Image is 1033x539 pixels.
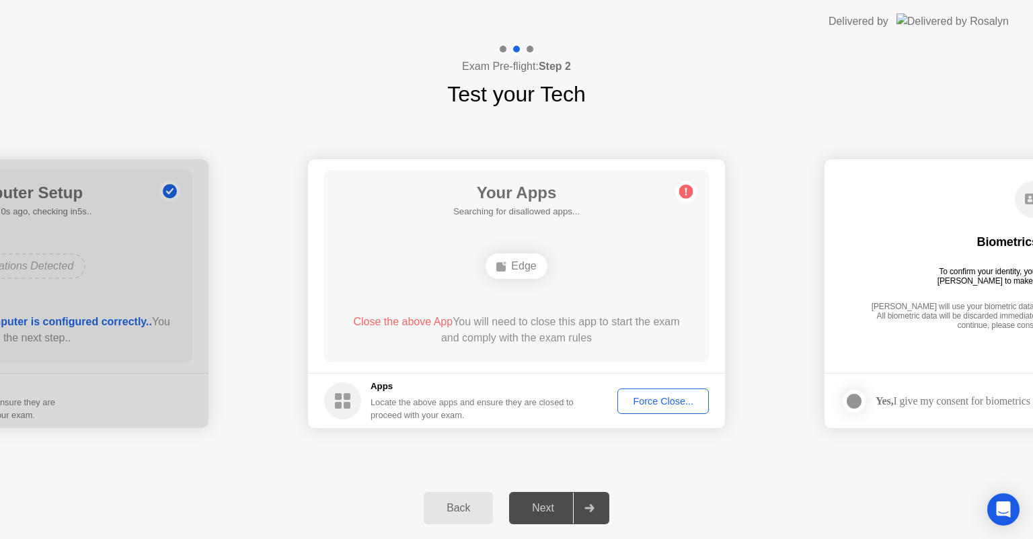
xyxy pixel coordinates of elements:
[428,502,489,514] div: Back
[424,492,493,524] button: Back
[486,253,547,279] div: Edge
[622,396,704,407] div: Force Close...
[453,205,580,218] h5: Searching for disallowed apps...
[453,181,580,205] h1: Your Apps
[829,13,888,30] div: Delivered by
[447,78,586,110] h1: Test your Tech
[513,502,573,514] div: Next
[539,60,571,72] b: Step 2
[896,13,1009,29] img: Delivered by Rosalyn
[371,396,574,421] div: Locate the above apps and ensure they are closed to proceed with your exam.
[987,493,1020,526] div: Open Intercom Messenger
[353,316,453,327] span: Close the above App
[462,58,571,75] h4: Exam Pre-flight:
[371,380,574,393] h5: Apps
[876,395,893,407] strong: Yes,
[617,388,709,414] button: Force Close...
[509,492,609,524] button: Next
[344,314,690,346] div: You will need to close this app to start the exam and comply with the exam rules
